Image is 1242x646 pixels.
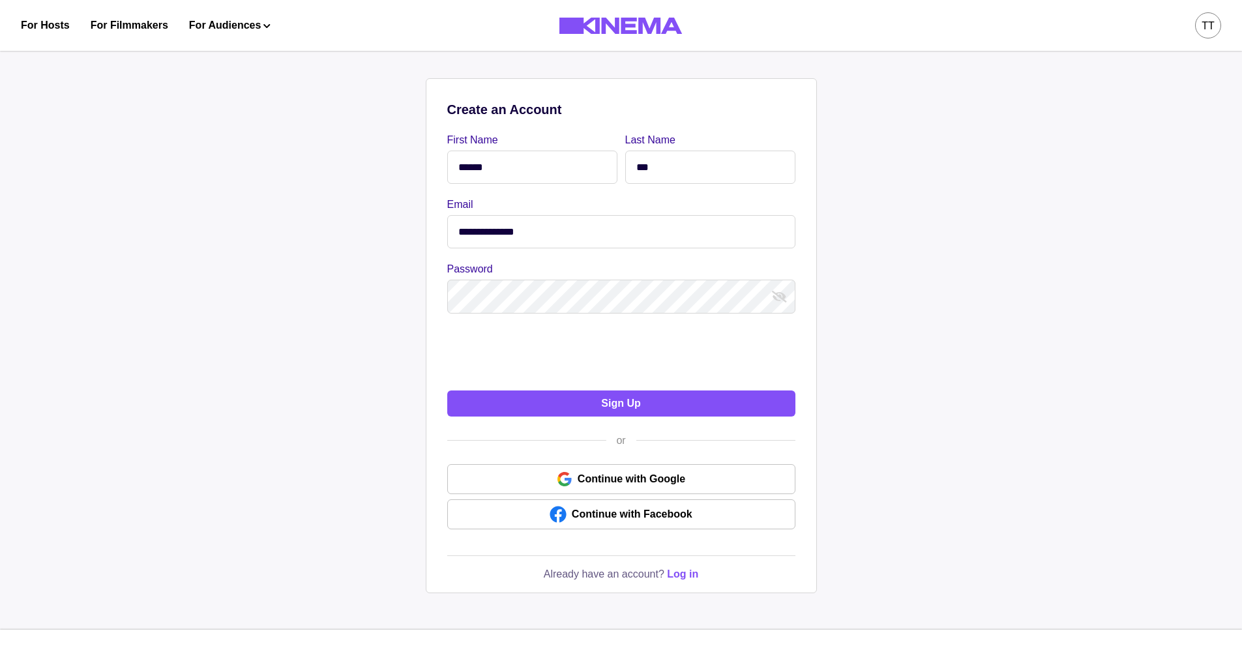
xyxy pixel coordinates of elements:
a: Already have an account? Log in [544,566,698,582]
p: Create an Account [447,100,795,119]
label: First Name [447,132,610,148]
div: or [606,433,636,448]
a: For Hosts [21,18,70,33]
iframe: reCAPTCHA [447,327,645,377]
span: Log in [667,568,698,580]
a: For Filmmakers [91,18,168,33]
a: Continue with Facebook [447,499,795,529]
button: Sign Up [447,390,795,417]
button: For Audiences [189,18,271,33]
label: Last Name [625,132,788,148]
button: show password [769,286,790,307]
label: Email [447,197,788,213]
a: Continue with Google [447,464,795,494]
div: TT [1202,18,1215,34]
label: Password [447,261,788,277]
